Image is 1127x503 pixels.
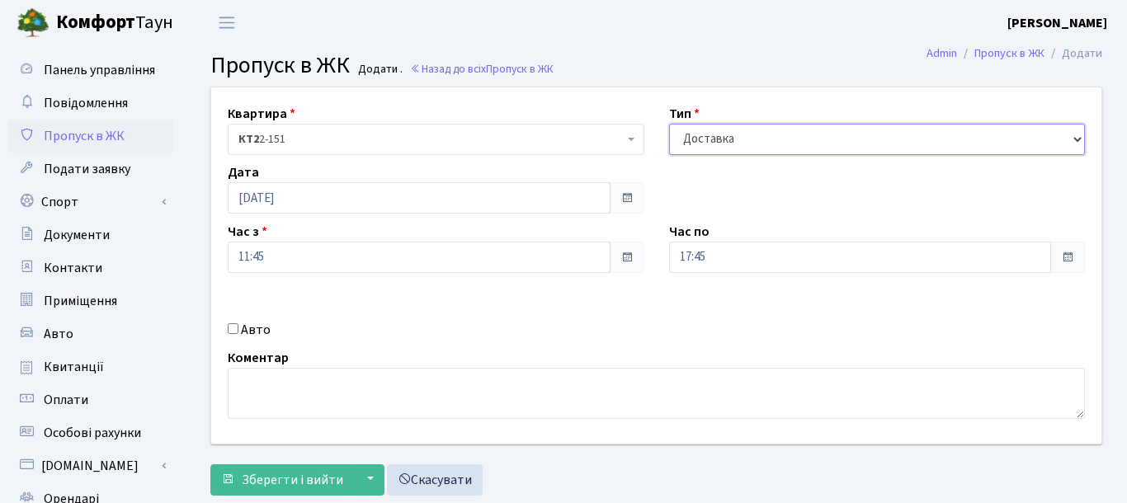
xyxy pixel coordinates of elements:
label: Час з [228,222,267,242]
a: Документи [8,219,173,251]
span: Контакти [44,259,102,277]
small: Додати . [355,63,403,77]
a: Оплати [8,383,173,416]
span: Пропуск в ЖК [44,127,125,145]
img: logo.png [17,7,50,40]
a: [DOMAIN_NAME] [8,449,173,482]
span: Панель управління [44,61,155,79]
span: Подати заявку [44,160,130,178]
label: Авто [241,320,271,340]
span: Оплати [44,391,88,409]
button: Переключити навігацію [206,9,248,36]
span: <b>КТ2</b>&nbsp;&nbsp;&nbsp;2-151 [238,131,624,148]
label: Час по [669,222,710,242]
a: Подати заявку [8,153,173,186]
b: КТ2 [238,131,259,148]
span: Таун [56,9,173,37]
span: Авто [44,325,73,343]
span: Пропуск в ЖК [486,61,554,77]
label: Тип [669,104,700,124]
label: Дата [228,162,259,182]
label: Квартира [228,104,295,124]
nav: breadcrumb [902,36,1127,71]
a: Панель управління [8,54,173,87]
a: Назад до всіхПропуск в ЖК [410,61,554,77]
span: Приміщення [44,292,117,310]
b: Комфорт [56,9,135,35]
a: Приміщення [8,284,173,317]
a: Квитанції [8,350,173,383]
span: Зберегти і вийти [242,471,343,489]
a: Пропуск в ЖК [8,120,173,153]
span: Повідомлення [44,94,128,112]
span: Квитанції [44,358,104,376]
b: [PERSON_NAME] [1007,14,1107,32]
a: Повідомлення [8,87,173,120]
a: [PERSON_NAME] [1007,13,1107,33]
a: Спорт [8,186,173,219]
button: Зберегти і вийти [210,464,354,496]
a: Скасувати [387,464,483,496]
li: Додати [1044,45,1102,63]
span: Пропуск в ЖК [210,49,350,82]
span: Документи [44,226,110,244]
span: Особові рахунки [44,424,141,442]
a: Особові рахунки [8,416,173,449]
a: Admin [927,45,957,62]
a: Контакти [8,251,173,284]
a: Пропуск в ЖК [974,45,1044,62]
span: <b>КТ2</b>&nbsp;&nbsp;&nbsp;2-151 [228,124,644,155]
label: Коментар [228,348,289,368]
a: Авто [8,317,173,350]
